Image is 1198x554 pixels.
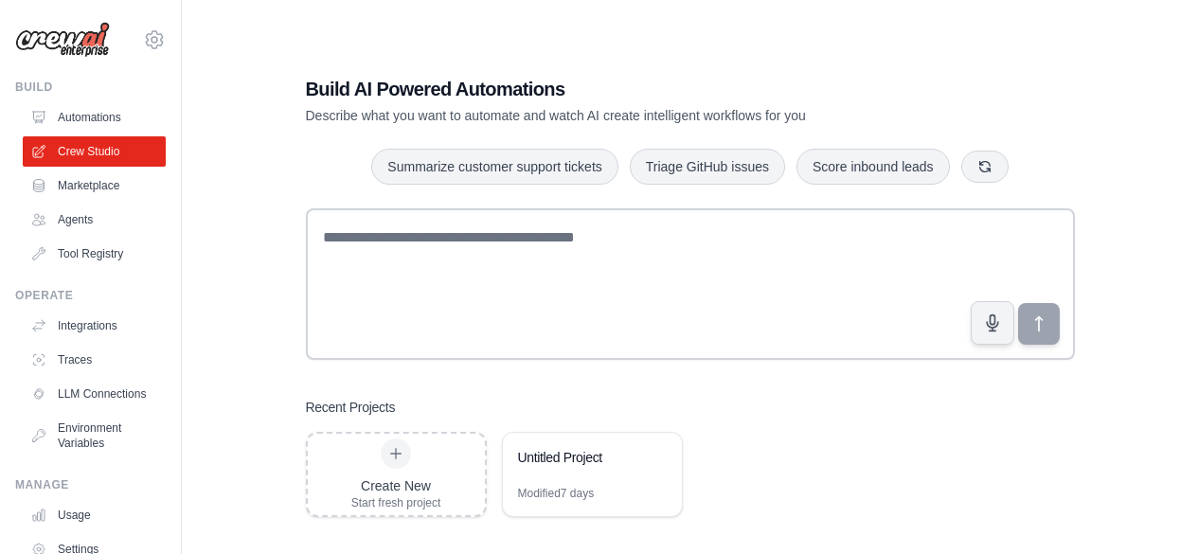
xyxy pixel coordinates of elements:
[351,476,441,495] div: Create New
[15,22,110,58] img: Logo
[961,151,1009,183] button: Get new suggestions
[306,398,396,417] h3: Recent Projects
[306,76,942,102] h1: Build AI Powered Automations
[971,301,1014,345] button: Click to speak your automation idea
[351,495,441,510] div: Start fresh project
[306,106,942,125] p: Describe what you want to automate and watch AI create intelligent workflows for you
[796,149,950,185] button: Score inbound leads
[23,379,166,409] a: LLM Connections
[23,170,166,201] a: Marketplace
[15,80,166,95] div: Build
[23,239,166,269] a: Tool Registry
[23,413,166,458] a: Environment Variables
[23,500,166,530] a: Usage
[15,477,166,492] div: Manage
[23,311,166,341] a: Integrations
[371,149,617,185] button: Summarize customer support tickets
[15,288,166,303] div: Operate
[630,149,785,185] button: Triage GitHub issues
[23,102,166,133] a: Automations
[23,136,166,167] a: Crew Studio
[518,486,595,501] div: Modified 7 days
[23,205,166,235] a: Agents
[23,345,166,375] a: Traces
[518,448,648,467] div: Untitled Project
